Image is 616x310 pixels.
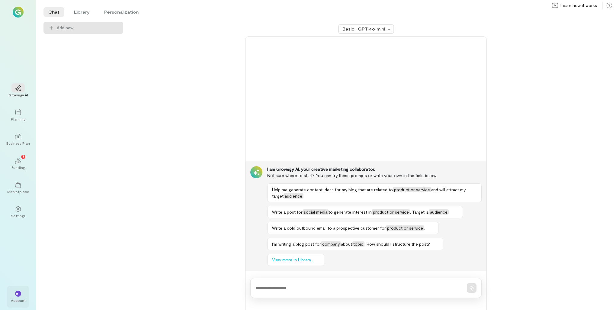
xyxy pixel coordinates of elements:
span: View more in Library [272,257,311,263]
span: to generate interest in [329,209,372,215]
span: . [303,193,304,199]
li: Library [69,7,95,17]
button: Write a cold outbound email to a prospective customer forproduct or service. [267,222,438,234]
div: Settings [11,213,25,218]
span: . [449,209,450,215]
span: Learn how it works [560,2,597,8]
a: Planning [7,105,29,126]
span: Add new [57,25,73,31]
span: audience [429,209,449,215]
span: social media [303,209,329,215]
button: I’m writing a blog post forcompanyabouttopic. How should I structure the post? [267,238,443,250]
span: 7 [22,154,24,159]
div: Growegy AI [8,92,28,97]
span: Write a post for [272,209,303,215]
button: View more in Library [267,254,324,266]
a: Funding [7,153,29,175]
span: product or service [393,187,431,192]
span: audience [284,193,303,199]
div: Account [11,298,26,303]
span: about [341,241,352,247]
div: Marketplace [7,189,29,194]
div: Basic · GPT‑4o‑mini [342,26,386,32]
div: Planning [11,117,25,121]
span: product or service [372,209,410,215]
div: I am Growegy AI, your creative marketing collaborator. [267,166,482,172]
span: . How should I structure the post? [364,241,430,247]
a: Settings [7,201,29,223]
div: Business Plan [6,141,30,146]
a: Marketplace [7,177,29,199]
span: Write a cold outbound email to a prospective customer for [272,225,386,231]
span: product or service [386,225,424,231]
span: Help me generate content ideas for my blog that are related to [272,187,393,192]
div: Funding [11,165,25,170]
button: Write a post forsocial mediato generate interest inproduct or service. Target isaudience. [267,206,463,218]
span: I’m writing a blog post for [272,241,321,247]
span: company [321,241,341,247]
a: Growegy AI [7,80,29,102]
li: Chat [43,7,64,17]
button: Help me generate content ideas for my blog that are related toproduct or serviceand will attract ... [267,183,482,202]
li: Personalization [99,7,143,17]
span: topic [352,241,364,247]
span: . Target is [410,209,429,215]
a: Business Plan [7,129,29,150]
div: Not sure where to start? You can try these prompts or write your own in the field below. [267,172,482,179]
